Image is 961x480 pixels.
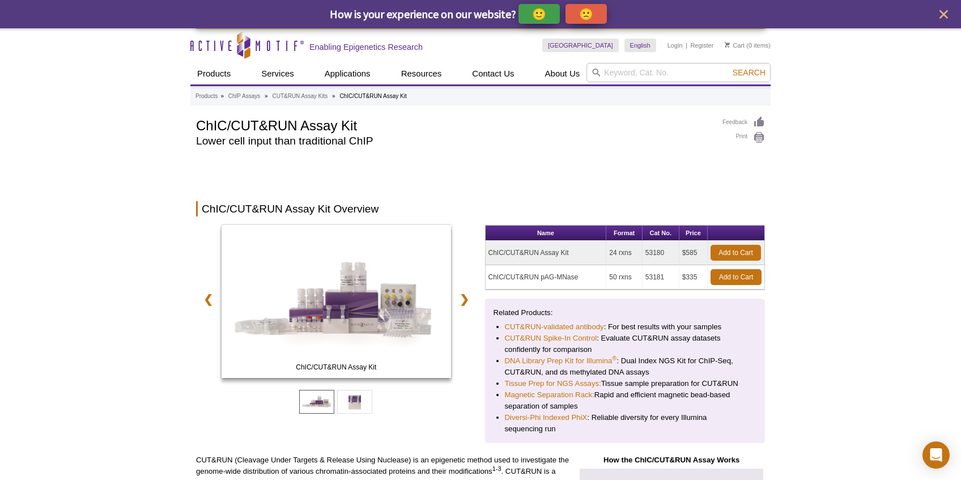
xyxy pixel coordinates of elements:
strong: How the ChIC/CUT&RUN Assay Works [603,456,739,464]
span: How is your experience on our website? [330,7,516,21]
p: 🙂 [532,7,546,21]
a: [GEOGRAPHIC_DATA] [542,39,619,52]
td: 24 rxns [606,241,642,265]
sup: 1-3 [492,465,501,472]
li: » [265,93,268,99]
a: Resources [394,63,449,84]
td: 53180 [643,241,679,265]
a: CUT&RUN Assay Kits [272,91,328,101]
a: DNA Library Prep Kit for Illumina® [505,355,617,367]
li: ChIC/CUT&RUN Assay Kit [339,93,406,99]
a: Tissue Prep for NGS Assays: [505,378,601,389]
a: Print [722,131,765,144]
li: : For best results with your samples [505,321,746,333]
li: Rapid and efficient magnetic bead-based separation of samples [505,389,746,412]
input: Keyword, Cat. No. [586,63,771,82]
img: Your Cart [725,42,730,48]
a: Diversi-Phi Indexed PhiX [505,412,588,423]
th: Cat No. [643,226,679,241]
td: $335 [679,265,708,290]
li: » [332,93,335,99]
a: Applications [318,63,377,84]
li: : Reliable diversity for every Illumina sequencing run [505,412,746,435]
td: ChIC/CUT&RUN Assay Kit [486,241,607,265]
a: Add to Cart [711,269,762,285]
li: Tissue sample preparation for CUT&RUN [505,378,746,389]
th: Name [486,226,607,241]
a: Feedback [722,116,765,129]
button: Search [729,67,769,78]
a: Products [190,63,237,84]
img: ChIC/CUT&RUN Assay Kit [222,225,451,378]
a: Contact Us [465,63,521,84]
h1: ChIC/CUT&RUN Assay Kit [196,116,711,133]
a: CUT&RUN Spike-In Control [505,333,597,344]
a: Register [690,41,713,49]
p: 🙁 [579,7,593,21]
div: Open Intercom Messenger [922,441,950,469]
sup: ® [612,355,616,362]
a: ❮ [196,286,220,312]
a: Add to Cart [711,245,761,261]
a: ❯ [452,286,477,312]
a: Services [254,63,301,84]
li: : Dual Index NGS Kit for ChIP-Seq, CUT&RUN, and ds methylated DNA assays [505,355,746,378]
td: 50 rxns [606,265,642,290]
span: ChIC/CUT&RUN Assay Kit [224,362,448,373]
h2: ChIC/CUT&RUN Assay Kit Overview [196,201,765,216]
a: ChIC/CUT&RUN Assay Kit [222,225,451,381]
li: : Evaluate CUT&RUN assay datasets confidently for comparison [505,333,746,355]
h2: Enabling Epigenetics Research [309,42,423,52]
a: English [624,39,656,52]
a: Cart [725,41,745,49]
span: Search [733,68,766,77]
a: About Us [538,63,587,84]
a: CUT&RUN-validated antibody [505,321,604,333]
li: (0 items) [725,39,771,52]
a: Products [195,91,218,101]
td: 53181 [643,265,679,290]
p: Related Products: [494,307,757,318]
a: Magnetic Separation Rack: [505,389,594,401]
th: Price [679,226,708,241]
h2: Lower cell input than traditional ChIP [196,136,711,146]
td: $585 [679,241,708,265]
a: ChIP Assays [228,91,261,101]
li: » [220,93,224,99]
a: Login [667,41,683,49]
button: close [937,7,951,22]
th: Format [606,226,642,241]
li: | [686,39,687,52]
td: ChIC/CUT&RUN pAG-MNase [486,265,607,290]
